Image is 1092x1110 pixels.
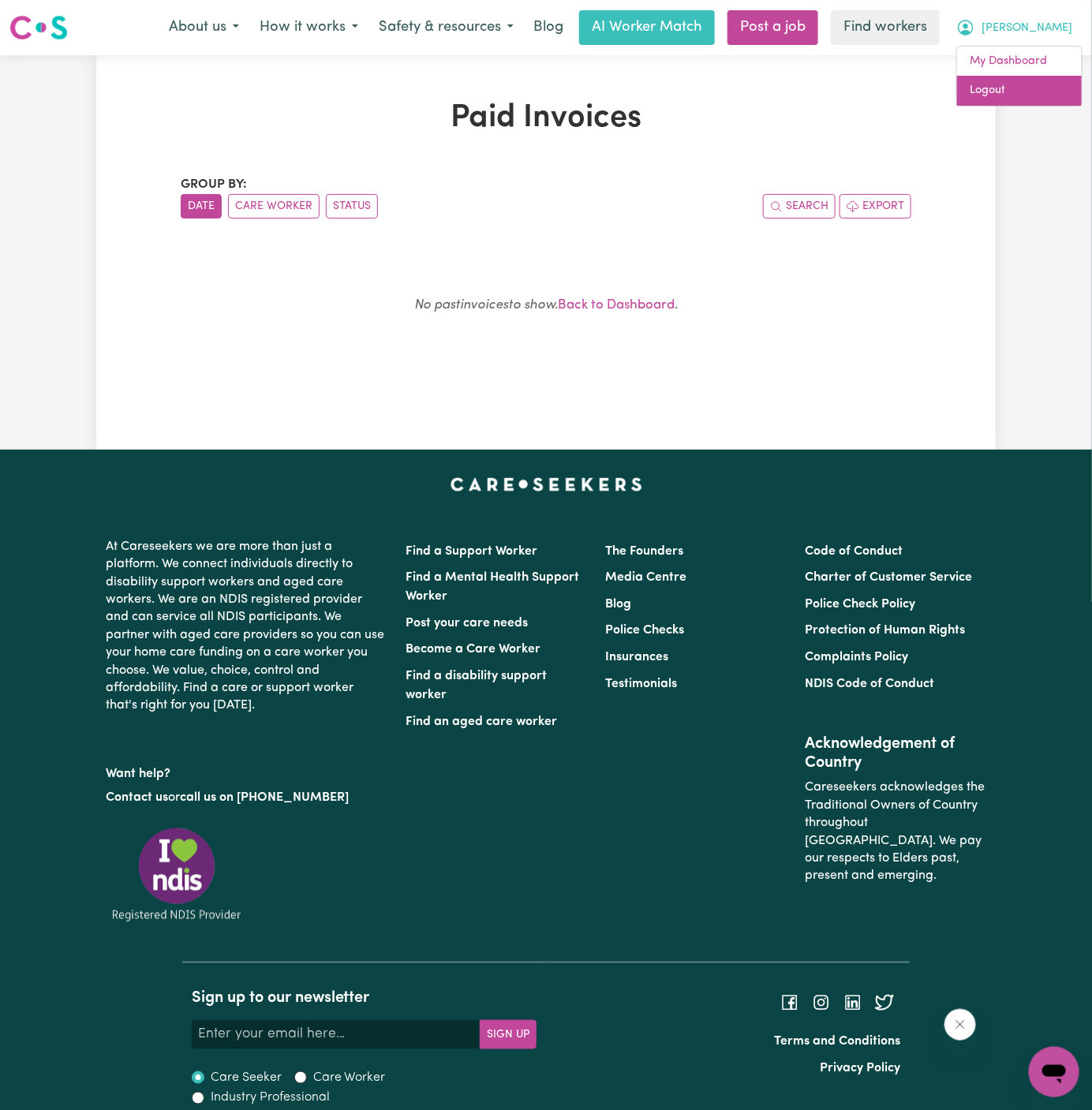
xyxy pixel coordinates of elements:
a: Post a job [727,10,818,45]
button: Subscribe [480,1020,537,1048]
a: Terms and Conditions [774,1035,900,1048]
a: Find a disability support worker [406,670,547,701]
div: My Account [956,46,1083,107]
a: Careseekers logo [9,9,68,46]
a: Testimonials [605,678,677,690]
a: Contact us [106,791,168,804]
a: Complaints Policy [806,651,909,663]
a: Become a Care Worker [406,643,540,656]
h1: Paid Invoices [181,99,911,137]
button: How it works [249,11,368,44]
label: Industry Professional [211,1089,330,1108]
iframe: Button to launch messaging window [1029,1047,1079,1097]
a: Code of Conduct [806,545,903,558]
a: Blog [605,598,631,611]
button: About us [159,11,249,44]
small: . [414,298,678,312]
a: Careseekers home page [451,478,642,491]
a: AI Worker Match [579,10,715,45]
img: Careseekers logo [9,13,68,42]
button: Safety & resources [368,11,524,44]
em: No past invoices to show. [414,298,558,312]
label: Care Worker [313,1068,386,1087]
a: Privacy Policy [820,1062,900,1074]
a: Police Checks [605,624,684,637]
a: My Dashboard [957,47,1082,77]
label: Care Seeker [211,1068,282,1087]
a: Charter of Customer Service [806,571,973,584]
a: Find an aged care worker [406,716,557,728]
a: Blog [524,10,573,45]
p: Careseekers acknowledges the Traditional Owners of Country throughout [GEOGRAPHIC_DATA]. We pay o... [806,772,986,891]
p: At Careseekers we are more than just a platform. We connect individuals directly to disability su... [106,532,387,721]
a: Follow Careseekers on Twitter [875,996,894,1008]
h2: Sign up to our newsletter [192,989,537,1007]
a: Back to Dashboard [558,298,675,312]
a: Protection of Human Rights [806,624,966,637]
a: NDIS Code of Conduct [806,678,935,690]
a: call us on [PHONE_NUMBER] [180,791,349,804]
iframe: Close message [944,1009,976,1041]
button: My Account [946,11,1083,44]
a: Find workers [831,10,940,45]
a: Find a Mental Health Support Worker [406,571,579,603]
a: Follow Careseekers on Instagram [812,996,831,1008]
a: Logout [957,76,1082,106]
span: Group by: [181,178,247,191]
a: Media Centre [605,571,686,584]
button: sort invoices by care worker [228,194,320,219]
button: Search [763,194,836,219]
button: sort invoices by paid status [326,194,378,219]
p: Want help? [106,759,387,783]
a: Follow Careseekers on Facebook [780,996,799,1008]
span: [PERSON_NAME] [982,20,1072,37]
h2: Acknowledgement of Country [806,734,986,772]
input: Enter your email here... [192,1020,481,1048]
span: Need any help? [9,11,95,24]
a: Insurances [605,651,668,663]
button: Export [840,194,911,219]
img: Registered NDIS provider [106,825,248,924]
a: Police Check Policy [806,598,916,611]
a: The Founders [605,545,683,558]
a: Follow Careseekers on LinkedIn [843,996,862,1008]
a: Find a Support Worker [406,545,537,558]
p: or [106,783,387,813]
button: sort invoices by date [181,194,222,219]
a: Post your care needs [406,617,528,630]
